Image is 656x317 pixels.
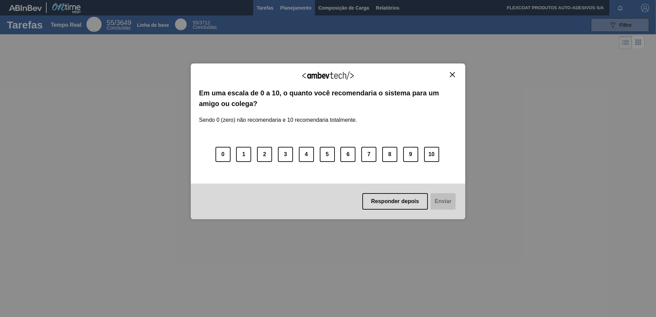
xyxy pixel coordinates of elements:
button: 8 [382,147,397,162]
button: 9 [403,147,418,162]
img: Logo Ambevtech [302,71,354,80]
label: Em uma escala de 0 a 10, o quanto você recomendaria o sistema para um amigo ou colega? [199,88,457,109]
button: 6 [340,147,355,162]
img: Close [450,72,455,77]
button: 7 [361,147,376,162]
button: 10 [424,147,439,162]
button: 4 [299,147,314,162]
label: Sendo 0 (zero) não recomendaria e 10 recomendaria totalmente. [199,109,357,123]
button: Responder depois [362,193,428,210]
button: 0 [215,147,231,162]
button: 3 [278,147,293,162]
button: 5 [320,147,335,162]
button: Close [448,72,457,78]
button: 2 [257,147,272,162]
button: 1 [236,147,251,162]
